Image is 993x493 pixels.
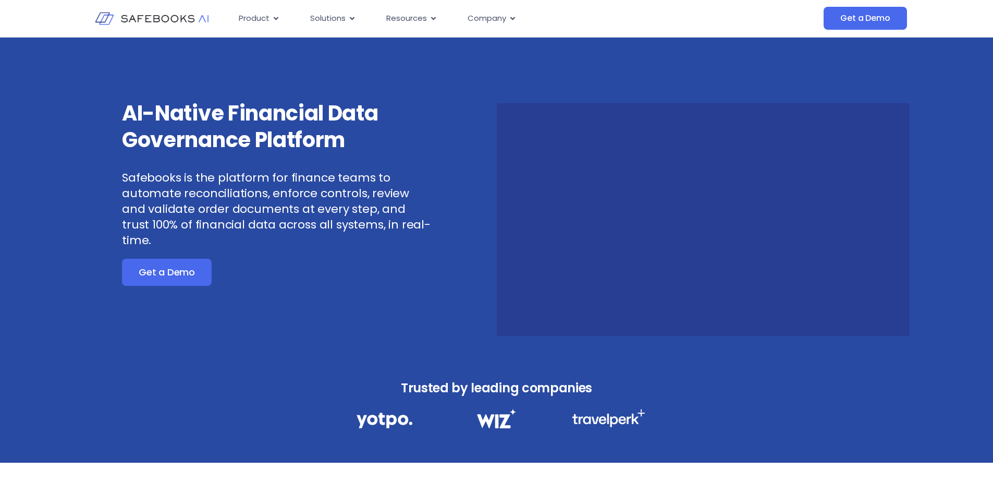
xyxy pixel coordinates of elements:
[139,267,195,278] span: Get a Demo
[230,8,719,29] div: Menu Toggle
[230,8,719,29] nav: Menu
[472,409,521,428] img: Financial Data Governance 2
[840,13,890,23] span: Get a Demo
[357,409,412,431] img: Financial Data Governance 1
[386,13,427,25] span: Resources
[310,13,346,25] span: Solutions
[572,409,645,427] img: Financial Data Governance 3
[824,7,906,30] a: Get a Demo
[334,378,660,399] h3: Trusted by leading companies
[122,259,212,286] a: Get a Demo
[239,13,269,25] span: Product
[122,100,432,153] h3: AI-Native Financial Data Governance Platform
[468,13,506,25] span: Company
[122,170,432,248] p: Safebooks is the platform for finance teams to automate reconciliations, enforce controls, review...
